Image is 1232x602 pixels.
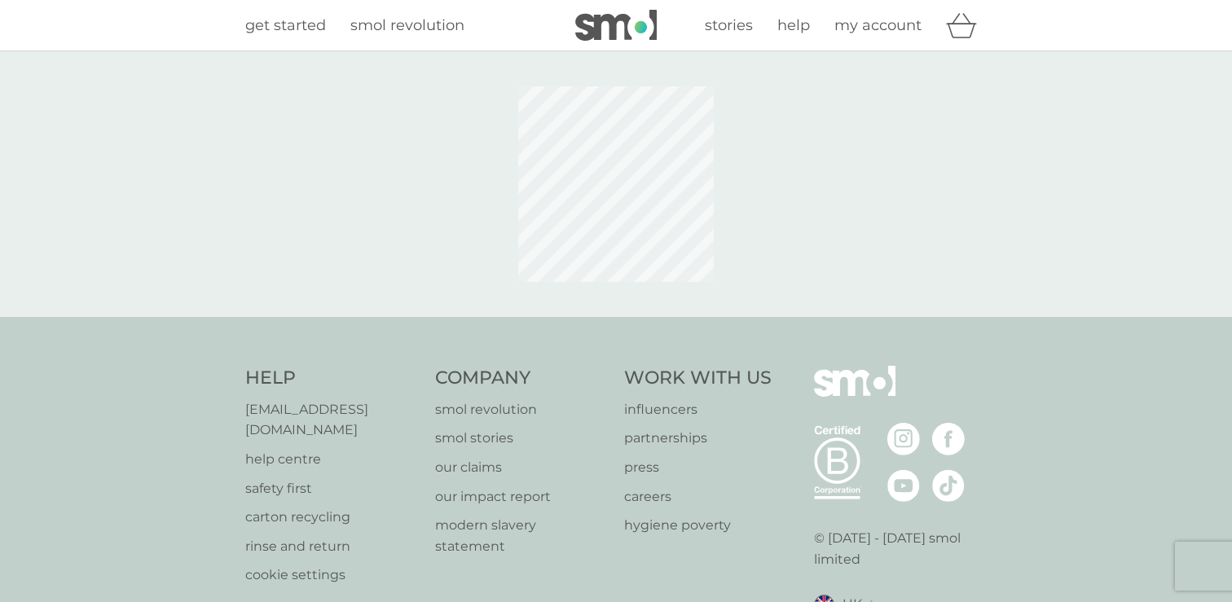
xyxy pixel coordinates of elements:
a: cookie settings [245,565,419,586]
a: carton recycling [245,507,419,528]
a: careers [624,486,772,508]
a: our impact report [435,486,609,508]
a: help centre [245,449,419,470]
a: influencers [624,399,772,420]
span: get started [245,16,326,34]
span: help [777,16,810,34]
a: our claims [435,457,609,478]
a: modern slavery statement [435,515,609,556]
a: smol revolution [435,399,609,420]
a: [EMAIL_ADDRESS][DOMAIN_NAME] [245,399,419,441]
span: stories [705,16,753,34]
a: get started [245,14,326,37]
img: visit the smol Facebook page [932,423,965,455]
a: smol revolution [350,14,464,37]
img: smol [814,366,895,421]
span: smol revolution [350,16,464,34]
img: smol [575,10,657,41]
a: smol stories [435,428,609,449]
div: basket [946,9,987,42]
a: press [624,457,772,478]
a: safety first [245,478,419,499]
a: hygiene poverty [624,515,772,536]
img: visit the smol Youtube page [887,469,920,502]
span: my account [834,16,922,34]
a: partnerships [624,428,772,449]
a: my account [834,14,922,37]
h4: Work With Us [624,366,772,391]
img: visit the smol Instagram page [887,423,920,455]
a: rinse and return [245,536,419,557]
a: help [777,14,810,37]
h4: Company [435,366,609,391]
a: stories [705,14,753,37]
p: © [DATE] - [DATE] smol limited [814,528,988,569]
h4: Help [245,366,419,391]
img: visit the smol Tiktok page [932,469,965,502]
